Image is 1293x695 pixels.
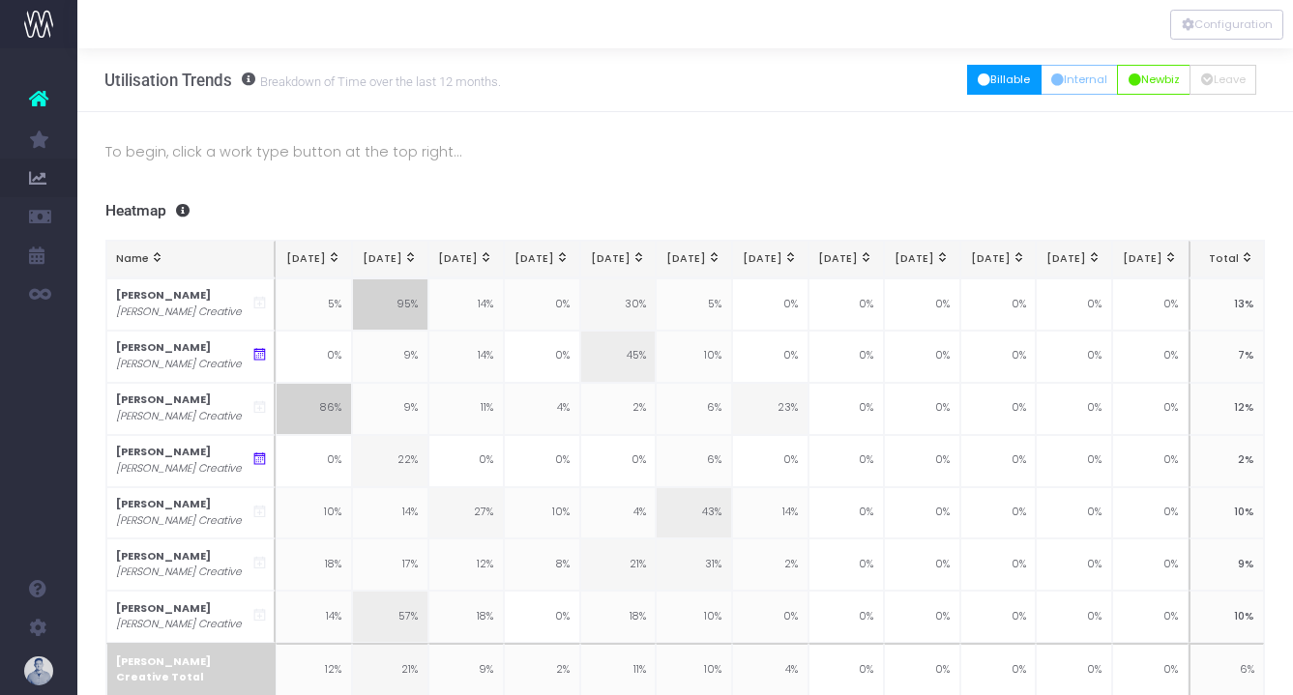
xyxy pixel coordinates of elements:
td: 14% [276,591,352,643]
th: Apr 25: activate to sort column ascending [352,241,428,278]
div: [DATE] [1046,251,1102,267]
div: [DATE] [363,251,418,267]
td: 14% [428,331,505,383]
td: 0% [1036,538,1112,591]
td: 0% [1036,383,1112,435]
td: 0% [884,331,960,383]
th: Nov 25: activate to sort column ascending [884,241,960,278]
th: Total: activate to sort column ascending [1189,241,1265,278]
td: 18% [580,591,657,643]
div: Total [1199,251,1253,267]
th: Jun 25: activate to sort column ascending [504,241,580,278]
p: To begin, click a work type button at the top right... [105,140,1266,163]
td: 0% [960,538,1037,591]
strong: [PERSON_NAME] [116,392,211,407]
td: 0% [1036,331,1112,383]
h3: Utilisation Trends [104,71,501,90]
td: 0% [808,383,885,435]
td: 0% [960,383,1037,435]
td: 4% [504,383,580,435]
td: 5% [276,278,352,331]
td: 0% [960,435,1037,487]
strong: [PERSON_NAME] [116,288,211,303]
td: 23% [732,383,808,435]
div: [DATE] [591,251,646,267]
th: Jan 26: activate to sort column ascending [1036,241,1112,278]
td: 10% [1189,591,1265,643]
img: images/default_profile_image.png [24,656,53,685]
h3: Heatmap [105,202,1266,220]
td: 18% [428,591,505,643]
td: 0% [960,487,1037,539]
td: 10% [276,487,352,539]
td: 0% [960,591,1037,643]
th: Jul 25: activate to sort column ascending [580,241,657,278]
td: 4% [580,487,657,539]
td: 0% [1036,435,1112,487]
td: 0% [1036,278,1112,331]
th: Sep 25: activate to sort column ascending [732,241,808,278]
td: 86% [276,383,352,435]
th: Mar 25: activate to sort column ascending [276,241,352,278]
i: [PERSON_NAME] Creative [116,357,242,372]
div: [DATE] [286,251,341,267]
button: Newbiz [1117,65,1190,95]
td: 0% [884,278,960,331]
td: 2% [580,383,657,435]
td: 12% [1189,383,1265,435]
td: 14% [428,278,505,331]
div: [DATE] [743,251,798,267]
td: 0% [1112,435,1189,487]
td: 0% [1112,331,1189,383]
th: Dec 25: activate to sort column ascending [960,241,1037,278]
td: 95% [352,278,428,331]
td: 8% [504,538,580,591]
td: 5% [656,278,732,331]
td: 14% [352,487,428,539]
td: 0% [1112,538,1189,591]
td: 0% [1112,591,1189,643]
td: 22% [352,435,428,487]
div: [DATE] [1123,251,1178,267]
td: 0% [884,487,960,539]
div: Name [116,251,264,267]
td: 0% [504,591,580,643]
td: 0% [884,383,960,435]
div: [DATE] [971,251,1026,267]
td: 9% [352,383,428,435]
th: Oct 25: activate to sort column ascending [808,241,885,278]
td: 0% [1112,278,1189,331]
div: [DATE] [514,251,570,267]
td: 0% [428,435,505,487]
td: 30% [580,278,657,331]
td: 0% [1036,591,1112,643]
div: [DATE] [666,251,721,267]
td: 57% [352,591,428,643]
td: 0% [960,278,1037,331]
td: 0% [732,331,808,383]
td: 10% [1189,487,1265,539]
i: [PERSON_NAME] Creative [116,513,242,529]
button: Leave [1190,65,1256,95]
i: [PERSON_NAME] Creative [116,565,242,580]
td: 0% [580,435,657,487]
td: 0% [732,591,808,643]
td: 0% [732,278,808,331]
strong: [PERSON_NAME] [116,549,211,564]
div: Vertical button group [1170,10,1283,40]
td: 2% [1189,435,1265,487]
div: [DATE] [438,251,493,267]
td: 0% [808,591,885,643]
i: [PERSON_NAME] Creative [116,409,242,424]
td: 0% [884,435,960,487]
button: Internal [1041,65,1119,95]
td: 9% [1189,538,1265,591]
td: 0% [808,538,885,591]
td: 0% [1112,383,1189,435]
td: 10% [656,331,732,383]
strong: [PERSON_NAME] [116,601,211,616]
td: 18% [276,538,352,591]
td: 7% [1189,331,1265,383]
td: 6% [656,383,732,435]
td: 10% [504,487,580,539]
